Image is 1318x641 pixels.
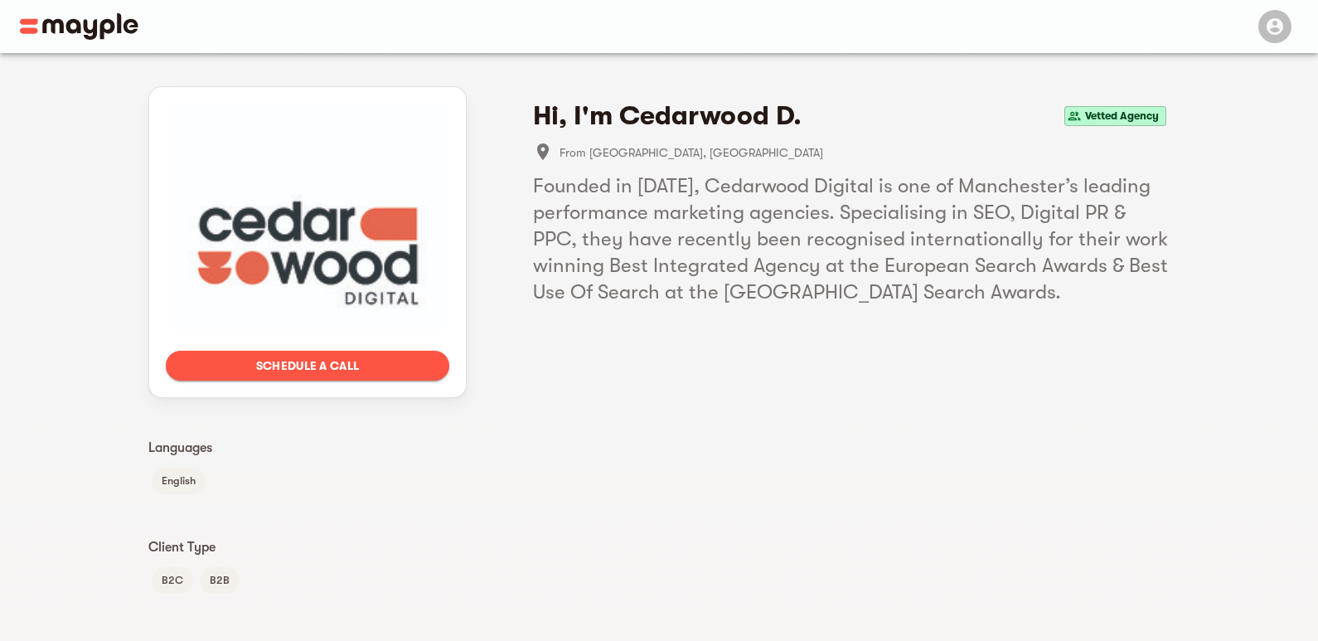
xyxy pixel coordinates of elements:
h4: Hi, I'm Cedarwood D. [533,100,802,133]
span: Schedule a call [179,356,436,376]
h5: Founded in [DATE], Cedarwood Digital is one of Manchester’s leading performance marketing agencie... [533,172,1170,305]
span: From [GEOGRAPHIC_DATA], [GEOGRAPHIC_DATA] [560,143,1170,163]
p: Client Type [148,537,467,557]
p: Languages [148,438,467,458]
button: Schedule a call [166,351,449,381]
img: Main logo [20,13,138,40]
span: Vetted Agency [1078,106,1165,126]
span: B2B [200,571,240,590]
span: Menu [1248,18,1298,32]
span: English [152,471,206,491]
span: B2C [152,571,193,590]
